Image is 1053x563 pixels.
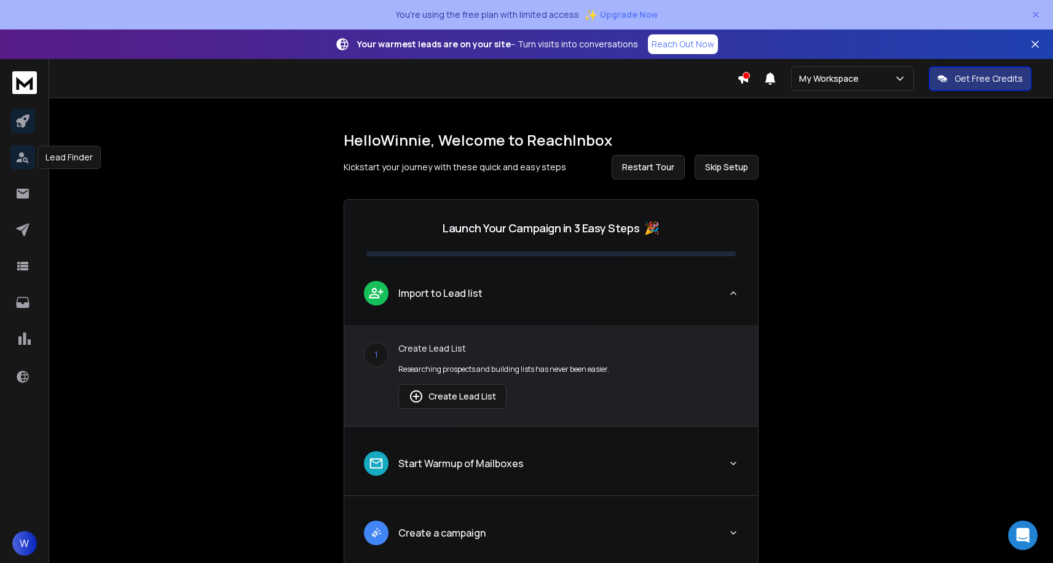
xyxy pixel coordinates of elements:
[648,34,718,54] a: Reach Out Now
[695,155,759,179] button: Skip Setup
[364,342,388,367] div: 1
[344,441,758,495] button: leadStart Warmup of Mailboxes
[344,271,758,325] button: leadImport to Lead list
[368,525,384,540] img: lead
[644,219,660,237] span: 🎉
[1008,521,1038,550] div: Open Intercom Messenger
[368,455,384,471] img: lead
[12,531,37,556] button: W
[368,285,384,301] img: lead
[929,66,1031,91] button: Get Free Credits
[705,161,748,173] span: Skip Setup
[584,2,658,27] button: ✨Upgrade Now
[12,71,37,94] img: logo
[357,38,638,50] p: – Turn visits into conversations
[600,9,658,21] span: Upgrade Now
[344,130,759,150] h1: Hello Winnie , Welcome to ReachInbox
[398,526,486,540] p: Create a campaign
[955,73,1023,85] p: Get Free Credits
[398,456,524,471] p: Start Warmup of Mailboxes
[398,342,738,355] p: Create Lead List
[395,9,579,21] p: You're using the free plan with limited access
[357,38,511,50] strong: Your warmest leads are on your site
[344,325,758,426] div: leadImport to Lead list
[398,384,507,409] button: Create Lead List
[398,364,738,374] p: Researching prospects and building lists has never been easier.
[443,219,639,237] p: Launch Your Campaign in 3 Easy Steps
[584,6,597,23] span: ✨
[409,389,424,404] img: lead
[799,73,864,85] p: My Workspace
[37,146,101,169] div: Lead Finder
[398,286,483,301] p: Import to Lead list
[612,155,685,179] button: Restart Tour
[344,161,566,173] p: Kickstart your journey with these quick and easy steps
[652,38,714,50] p: Reach Out Now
